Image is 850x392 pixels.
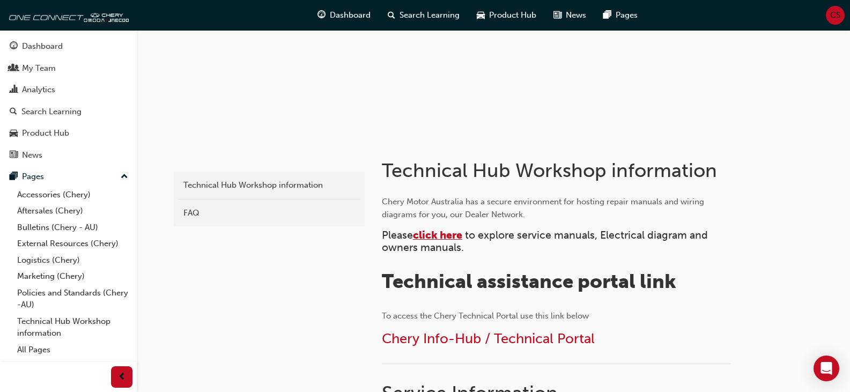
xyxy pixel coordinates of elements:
span: prev-icon [118,371,126,384]
a: Accessories (Chery) [13,187,132,203]
div: FAQ [183,207,355,219]
button: Pages [4,167,132,187]
a: Policies and Standards (Chery -AU) [13,285,132,313]
a: Chery Info-Hub / Technical Portal [382,330,595,347]
span: Please [382,229,413,241]
span: to explore service manuals, Electrical diagram and owners manuals. [382,229,711,254]
a: Analytics [4,80,132,100]
a: search-iconSearch Learning [379,4,468,26]
a: Bulletins (Chery - AU) [13,219,132,236]
a: Product Hub [4,123,132,143]
div: Technical Hub Workshop information [183,179,355,191]
div: My Team [22,62,56,75]
span: up-icon [121,170,128,184]
div: News [22,149,42,161]
span: search-icon [388,9,395,22]
span: Pages [616,9,638,21]
a: Dashboard [4,36,132,56]
span: pages-icon [10,172,18,182]
a: click here [413,229,462,241]
div: Analytics [22,84,55,96]
a: Aftersales (Chery) [13,203,132,219]
div: Pages [22,171,44,183]
span: car-icon [477,9,485,22]
a: Logistics (Chery) [13,252,132,269]
div: Open Intercom Messenger [814,356,839,381]
span: news-icon [553,9,561,22]
a: Marketing (Chery) [13,268,132,285]
span: chart-icon [10,85,18,95]
span: To access the Chery Technical Portal use this link below [382,311,589,321]
span: Dashboard [330,9,371,21]
a: Search Learning [4,102,132,122]
span: search-icon [10,107,17,117]
a: External Resources (Chery) [13,235,132,252]
button: CS [826,6,845,25]
a: pages-iconPages [595,4,646,26]
a: FAQ [178,204,360,223]
a: news-iconNews [545,4,595,26]
span: car-icon [10,129,18,138]
div: Product Hub [22,127,69,139]
div: Search Learning [21,106,82,118]
span: Search Learning [400,9,460,21]
a: guage-iconDashboard [309,4,379,26]
span: Chery Motor Australia has a secure environment for hosting repair manuals and wiring diagrams for... [382,197,706,219]
a: All Pages [13,342,132,358]
span: guage-icon [10,42,18,51]
a: News [4,145,132,165]
span: Product Hub [489,9,536,21]
span: News [566,9,586,21]
a: My Team [4,58,132,78]
a: car-iconProduct Hub [468,4,545,26]
span: pages-icon [603,9,611,22]
span: Technical assistance portal link [382,270,676,293]
span: CS [830,9,840,21]
span: people-icon [10,64,18,73]
button: DashboardMy TeamAnalyticsSearch LearningProduct HubNews [4,34,132,167]
span: guage-icon [317,9,326,22]
a: Technical Hub Workshop information [178,176,360,195]
div: Dashboard [22,40,63,53]
span: news-icon [10,151,18,160]
img: oneconnect [5,4,129,26]
a: Technical Hub Workshop information [13,313,132,342]
h1: Technical Hub Workshop information [382,159,734,182]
